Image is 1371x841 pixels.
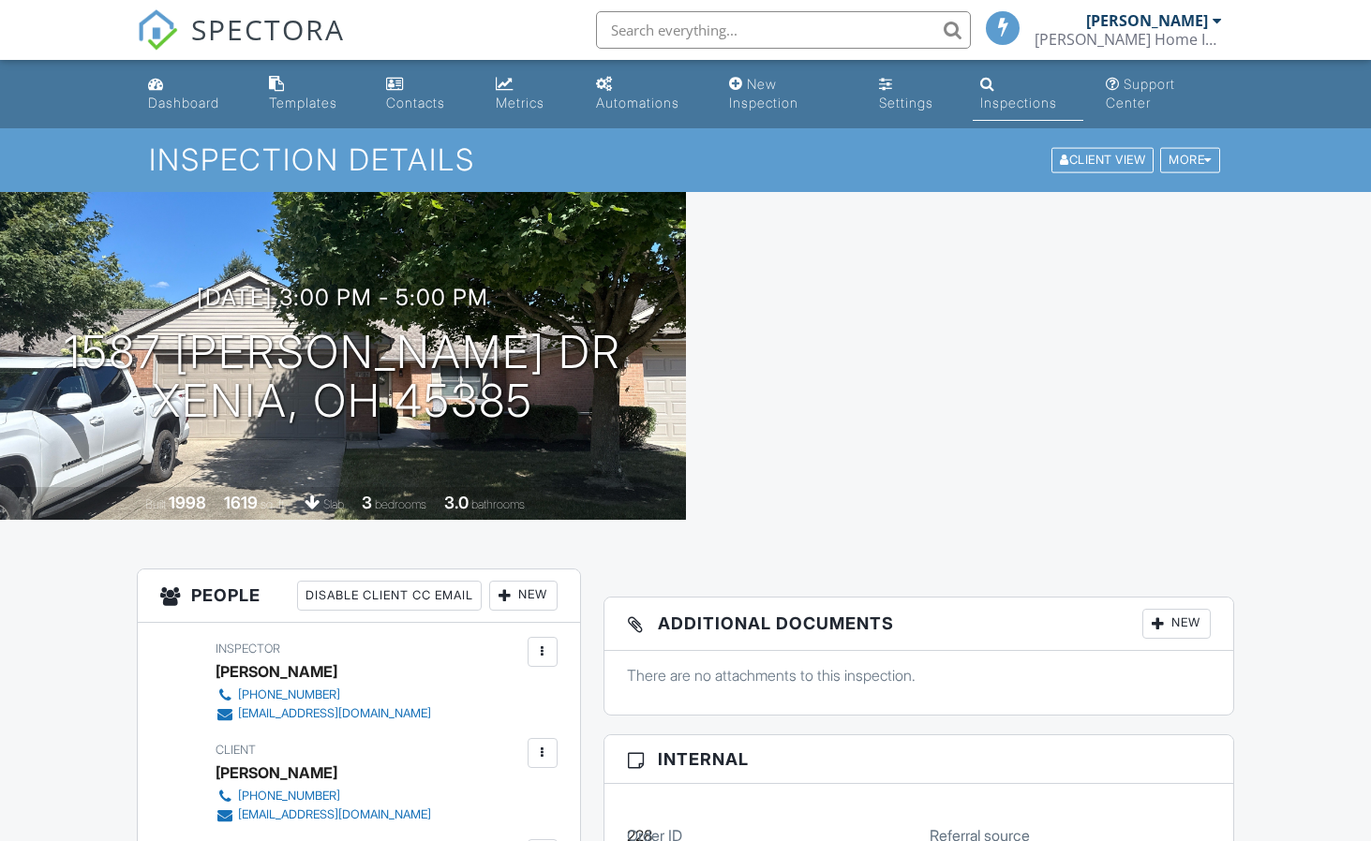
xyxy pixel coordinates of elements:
[496,95,544,111] div: Metrics
[722,67,857,121] a: New Inspection
[145,497,166,511] span: Built
[323,497,344,511] span: slab
[1051,148,1154,173] div: Client View
[872,67,958,121] a: Settings
[148,95,219,111] div: Dashboard
[604,735,1233,784] h3: Internal
[169,493,206,512] div: 1998
[1106,76,1175,111] div: Support Center
[137,9,178,51] img: The Best Home Inspection Software - Spectora
[197,285,488,310] h3: [DATE] 3:00 pm - 5:00 pm
[471,497,525,511] span: bathrooms
[137,25,345,65] a: SPECTORA
[141,67,246,121] a: Dashboard
[138,569,580,623] h3: People
[238,706,431,721] div: [EMAIL_ADDRESS][DOMAIN_NAME]
[444,493,469,512] div: 3.0
[224,493,258,512] div: 1619
[627,665,1211,686] p: There are no attachments to this inspection.
[216,686,431,704] a: [PHONE_NUMBER]
[238,807,431,822] div: [EMAIL_ADDRESS][DOMAIN_NAME]
[604,598,1233,651] h3: Additional Documents
[1086,11,1208,30] div: [PERSON_NAME]
[589,67,707,121] a: Automations (Basic)
[261,497,287,511] span: sq. ft.
[238,687,340,702] div: [PHONE_NUMBER]
[261,67,364,121] a: Templates
[973,67,1082,121] a: Inspections
[216,787,431,805] a: [PHONE_NUMBER]
[216,642,280,656] span: Inspector
[269,95,337,111] div: Templates
[216,759,337,787] div: [PERSON_NAME]
[488,67,573,121] a: Metrics
[1035,30,1222,49] div: Leach Home Inspection Services
[216,743,256,757] span: Client
[980,95,1057,111] div: Inspections
[386,95,445,111] div: Contacts
[216,704,431,723] a: [EMAIL_ADDRESS][DOMAIN_NAME]
[1098,67,1230,121] a: Support Center
[216,657,337,686] div: [PERSON_NAME]
[191,9,345,49] span: SPECTORA
[596,95,679,111] div: Automations
[489,581,558,611] div: New
[1142,609,1211,639] div: New
[379,67,473,121] a: Contacts
[362,493,372,512] div: 3
[375,497,426,511] span: bedrooms
[216,805,431,824] a: [EMAIL_ADDRESS][DOMAIN_NAME]
[729,76,798,111] div: New Inspection
[64,328,621,427] h1: 1587 [PERSON_NAME] Dr Xenia, OH 45385
[596,11,971,49] input: Search everything...
[1160,148,1220,173] div: More
[238,789,340,804] div: [PHONE_NUMBER]
[149,143,1222,176] h1: Inspection Details
[1050,152,1158,166] a: Client View
[297,581,482,611] div: Disable Client CC Email
[879,95,933,111] div: Settings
